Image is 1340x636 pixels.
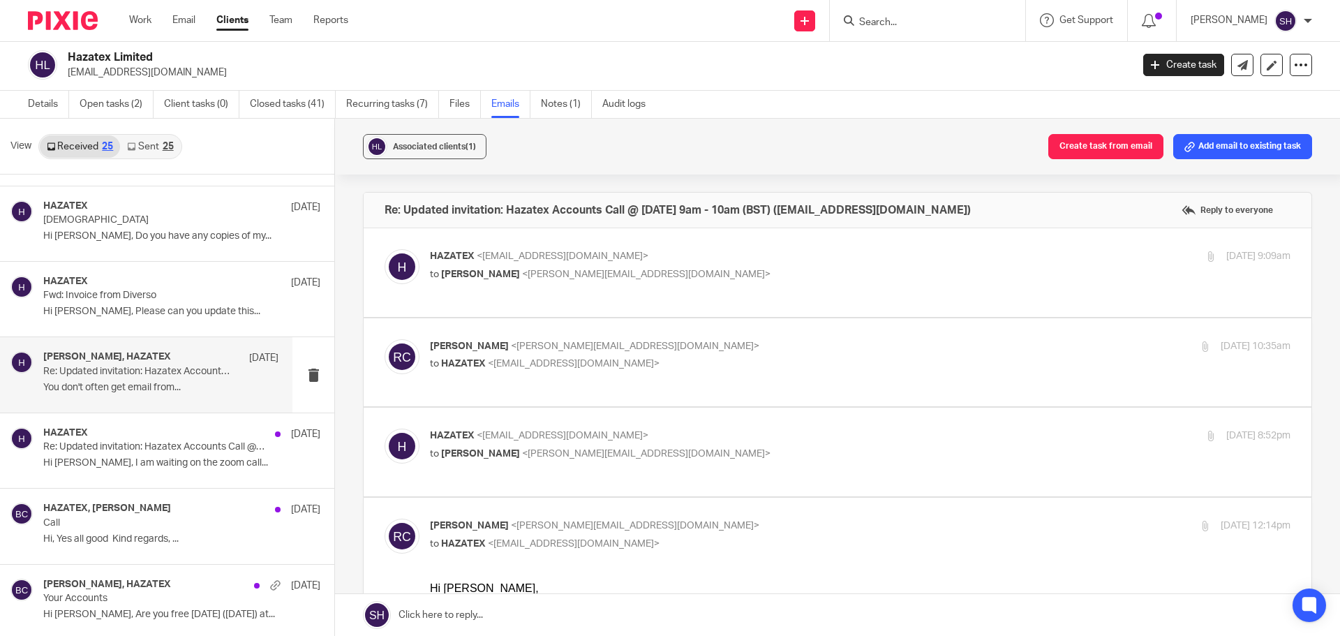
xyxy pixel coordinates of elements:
[43,214,265,226] p: [DEMOGRAPHIC_DATA]
[278,226,330,284] img: emails
[511,341,759,351] span: <[PERSON_NAME][EMAIL_ADDRESS][DOMAIN_NAME]>
[291,503,320,517] p: [DATE]
[430,449,439,459] span: to
[430,431,475,441] span: HAZATEX
[363,134,486,159] button: Associated clients(1)
[291,200,320,214] p: [DATE]
[393,142,476,151] span: Associated clients
[336,226,387,284] img: A blue and white shield with green text AI-generated content may be incorrect.
[10,579,33,601] img: svg%3E
[1226,429,1290,443] p: [DATE] 8:52pm
[1226,249,1290,264] p: [DATE] 9:09am
[68,50,911,65] h2: Hazatex Limited
[43,441,265,453] p: Re: Updated invitation: Hazatex Accounts Call @ [DATE] 9am - 10am (BST) ([EMAIL_ADDRESS][DOMAIN_N...
[1173,134,1312,159] button: Add email to existing task
[441,449,520,459] span: [PERSON_NAME]
[1048,134,1163,159] button: Create task from email
[291,427,320,441] p: [DATE]
[346,91,439,118] a: Recurring tasks (7)
[43,609,320,621] p: Hi [PERSON_NAME], Are you free [DATE] ([DATE]) at...
[43,200,88,212] h4: HAZATEX
[269,13,292,27] a: Team
[313,13,348,27] a: Reports
[43,290,265,302] p: Fwd: Invoice from Diverso
[10,351,33,374] img: svg%3E
[1143,54,1224,76] a: Create task
[129,13,151,27] a: Work
[127,228,178,284] img: A black and white logo AI-generated content may be incorrect.
[80,91,154,118] a: Open tasks (2)
[10,427,33,450] img: svg%3E
[477,431,648,441] span: <[EMAIL_ADDRESS][DOMAIN_NAME]>
[1221,339,1290,354] p: [DATE] 10:35am
[163,142,174,151] div: 25
[366,136,387,157] img: svg%3E
[43,306,320,318] p: Hi [PERSON_NAME], Please can you update this...
[43,579,171,591] h4: [PERSON_NAME], HAZATEX
[24,185,105,196] a: [DOMAIN_NAME]
[10,276,33,298] img: svg%3E
[449,91,481,118] a: Files
[43,276,88,288] h4: HAZATEX
[43,427,88,439] h4: HAZATEX
[488,539,660,549] span: <[EMAIL_ADDRESS][DOMAIN_NAME]>
[541,91,592,118] a: Notes (1)
[216,13,248,27] a: Clients
[10,139,31,154] span: View
[511,521,759,531] span: <[PERSON_NAME][EMAIL_ADDRESS][DOMAIN_NAME]>
[43,593,265,605] p: Your Accounts
[522,269,770,279] span: <[PERSON_NAME][EMAIL_ADDRESS][DOMAIN_NAME]>
[385,519,419,554] img: svg%3E
[385,429,419,464] img: svg%3E
[1221,519,1290,533] p: [DATE] 12:14pm
[120,135,180,158] a: Sent25
[250,91,336,118] a: Closed tasks (41)
[1059,15,1113,25] span: Get Support
[271,411,371,421] a: Learn why this is important
[430,521,509,531] span: [PERSON_NAME]
[291,276,320,290] p: [DATE]
[26,200,171,211] a: Book time with [PERSON_NAME]
[28,50,57,80] img: svg%3E
[43,517,265,529] p: Call
[43,457,320,469] p: Hi [PERSON_NAME], I am waiting on the zoom call...
[522,449,770,459] span: <[PERSON_NAME][EMAIL_ADDRESS][DOMAIN_NAME]>
[385,339,419,374] img: svg%3E
[181,229,274,284] img: A blue and yellow circle with white text AI-generated content may be incorrect.
[22,171,279,182] a: [PERSON_NAME][EMAIL_ADDRESS][DOMAIN_NAME]
[430,341,509,351] span: [PERSON_NAME]
[40,135,120,158] a: Received25
[28,11,98,30] img: Pixie
[430,251,475,261] span: HAZATEX
[491,91,530,118] a: Emails
[10,200,33,223] img: svg%3E
[43,366,232,378] p: Re: Updated invitation: Hazatex Accounts Call @ [DATE] 9am - 10am (BST) ([EMAIL_ADDRESS][DOMAIN_N...
[477,251,648,261] span: <[EMAIL_ADDRESS][DOMAIN_NAME]>
[28,91,69,118] a: Details
[102,142,113,151] div: 25
[441,539,486,549] span: HAZATEX
[10,503,33,525] img: svg%3E
[249,351,278,365] p: [DATE]
[1191,13,1267,27] p: [PERSON_NAME]
[430,539,439,549] span: to
[164,91,239,118] a: Client tasks (0)
[441,269,520,279] span: [PERSON_NAME]
[68,66,1122,80] p: [EMAIL_ADDRESS][DOMAIN_NAME]
[1178,200,1276,221] label: Reply to everyone
[1274,10,1297,32] img: svg%3E
[43,382,278,394] p: You don't often get email from...
[385,249,419,284] img: svg%3E
[43,533,320,545] p: Hi, Yes all good Kind regards, ...
[430,269,439,279] span: to
[172,13,195,27] a: Email
[13,411,850,421] div: You don't often get email from [EMAIL_ADDRESS][DOMAIN_NAME].
[858,17,983,29] input: Search
[385,203,971,217] h4: Re: Updated invitation: Hazatex Accounts Call @ [DATE] 9am - 10am (BST) ([EMAIL_ADDRESS][DOMAIN_N...
[488,359,660,369] span: <[EMAIL_ADDRESS][DOMAIN_NAME]>
[43,230,320,242] p: Hi [PERSON_NAME], Do you have any copies of my...
[466,142,476,151] span: (1)
[430,359,439,369] span: to
[291,579,320,593] p: [DATE]
[441,359,486,369] span: HAZATEX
